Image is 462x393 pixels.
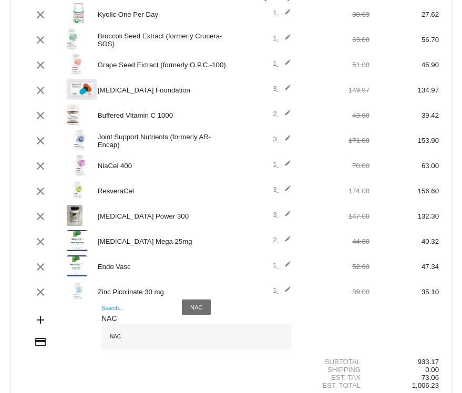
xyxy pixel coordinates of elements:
[412,381,439,389] span: 1,006.23
[300,61,369,69] div: 51.00
[369,237,439,245] div: 40.32
[369,162,439,170] div: 63.00
[67,129,91,150] img: Joint-Support-Nutrients-label.png
[101,324,291,349] div: NAC
[273,160,291,168] span: 1
[67,205,83,226] img: CoQ10-Power-300-label-scaled.jpg
[300,137,369,144] div: 171.00
[369,288,439,296] div: 35.10
[67,230,88,251] img: DHEA-Mega-25mg-label.png
[67,28,77,49] img: Broccoli-Seed-Label.jpg
[422,374,439,381] span: 73.06
[93,187,231,195] div: ResveraCel
[93,11,231,18] div: Kyolic One Per Day
[279,84,291,97] mat-icon: edit
[93,32,231,48] div: Broccoli Seed Extract (formerly Crucera-SGS)
[93,61,231,69] div: Grape Seed Extract (formerly O.P.C.-100)
[369,187,439,195] div: 156.60
[273,286,291,294] span: 1
[34,185,47,198] mat-icon: clear
[279,235,291,248] mat-icon: edit
[273,85,291,92] span: 3
[300,381,369,389] div: Est. Total
[93,133,231,149] div: Joint Support Nutrients (formerly AR-Encap)
[279,109,291,122] mat-icon: edit
[279,210,291,223] mat-icon: edit
[273,34,291,42] span: 1
[300,111,369,119] div: 43.80
[67,3,91,24] img: Kyolic-One-per-day-label.png
[34,59,47,71] mat-icon: clear
[369,36,439,44] div: 56.70
[369,61,439,69] div: 45.90
[273,9,291,17] span: 1
[369,212,439,220] div: 132.30
[67,104,79,125] img: Buffered-C-Label.jpg
[279,160,291,172] mat-icon: edit
[369,11,439,18] div: 27.62
[279,286,291,298] mat-icon: edit
[300,86,369,94] div: 149.97
[300,237,369,245] div: 44.80
[34,286,47,298] mat-icon: clear
[67,281,88,302] img: Zinc-Picolinate-label.png
[300,36,369,44] div: 63.00
[273,211,291,219] span: 3
[300,288,369,296] div: 39.00
[369,137,439,144] div: 153.90
[300,366,369,374] div: Shipping
[34,314,47,326] mat-icon: add
[425,366,439,374] span: 0.00
[300,162,369,170] div: 70.00
[300,374,369,381] div: Est. Tax
[300,212,369,220] div: 147.00
[67,154,94,175] img: Niacel-400-label.png
[67,180,88,201] img: ResveraCel-label.png
[93,288,231,296] div: Zinc Picolinate 30 mg
[93,86,231,94] div: [MEDICAL_DATA] Foundation
[67,255,87,276] img: Endo-Vasc-label.png
[279,8,291,21] mat-icon: edit
[369,358,439,366] div: 933.17
[34,109,47,122] mat-icon: clear
[369,263,439,271] div: 47.34
[34,8,47,21] mat-icon: clear
[101,315,291,323] input: Search...
[34,34,47,46] mat-icon: clear
[67,54,87,75] img: Grape-Seed-Extract-label.png
[273,59,291,67] span: 1
[273,135,291,143] span: 3
[279,135,291,147] mat-icon: edit
[67,79,97,100] img: Nitric-Oxide-label.png
[34,135,47,147] mat-icon: clear
[279,261,291,273] mat-icon: edit
[273,261,291,269] span: 1
[273,236,291,244] span: 2
[369,111,439,119] div: 39.42
[93,263,231,271] div: Endo Vasc
[279,185,291,198] mat-icon: edit
[273,185,291,193] span: 3
[34,235,47,248] mat-icon: clear
[369,86,439,94] div: 134.97
[273,110,291,118] span: 2
[34,84,47,97] mat-icon: clear
[93,162,231,170] div: NiaCel 400
[34,261,47,273] mat-icon: clear
[300,263,369,271] div: 52.60
[34,160,47,172] mat-icon: clear
[34,336,47,348] mat-icon: credit_card
[279,34,291,46] mat-icon: edit
[93,212,231,220] div: [MEDICAL_DATA] Power 300
[93,237,231,245] div: [MEDICAL_DATA] Mega 25mg
[279,59,291,71] mat-icon: edit
[34,210,47,223] mat-icon: clear
[300,358,369,366] div: Subtotal
[93,111,231,119] div: Buffered Vitamin C 1000
[300,11,369,18] div: 30.69
[300,187,369,195] div: 174.00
